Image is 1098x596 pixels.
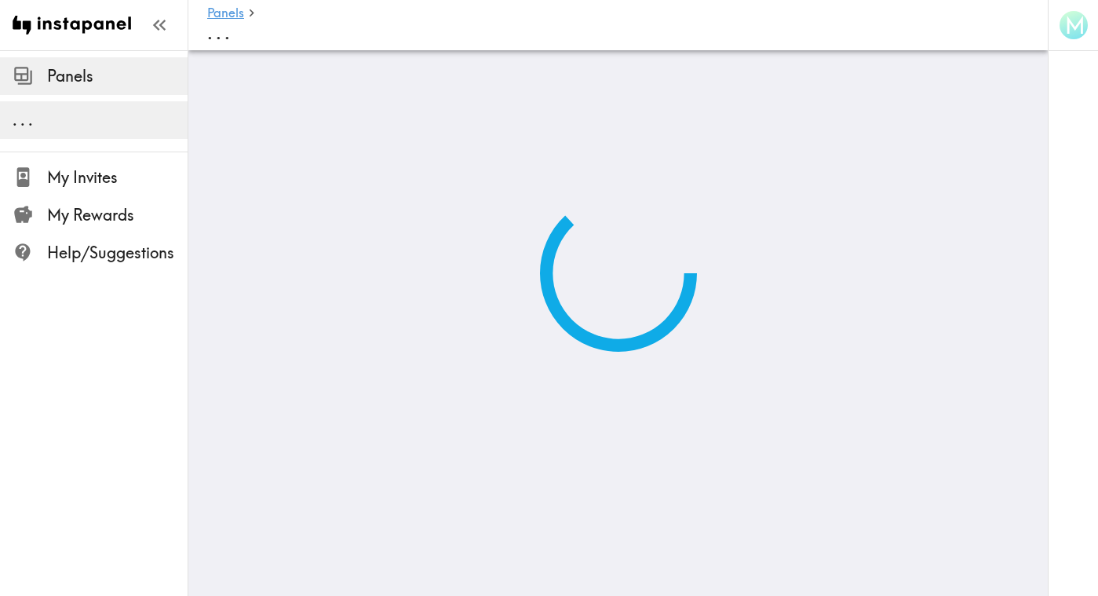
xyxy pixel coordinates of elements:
span: Panels [47,65,188,87]
span: . [207,20,213,44]
span: . [13,110,17,130]
span: . [20,110,25,130]
a: Panels [207,6,244,21]
span: My Rewards [47,204,188,226]
button: M [1058,9,1089,41]
span: My Invites [47,166,188,188]
span: . [28,110,33,130]
span: Help/Suggestions [47,242,188,264]
span: . [216,20,221,44]
span: M [1065,12,1085,39]
span: . [224,20,230,44]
